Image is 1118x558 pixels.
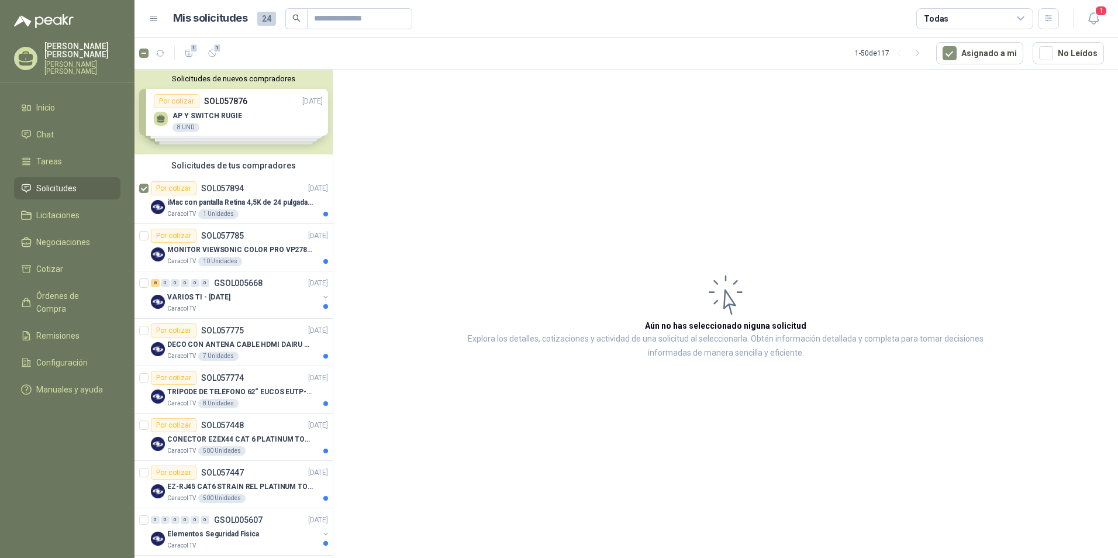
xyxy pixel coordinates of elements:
p: VARIOS TI - [DATE] [167,292,230,303]
span: Órdenes de Compra [36,290,109,315]
span: Inicio [36,101,55,114]
span: search [292,14,301,22]
img: Company Logo [151,484,165,498]
a: Configuración [14,352,120,374]
div: 0 [201,279,209,287]
div: 7 Unidades [198,352,239,361]
a: Por cotizarSOL057894[DATE] Company LogoiMac con pantalla Retina 4,5K de 24 pulgadas M4Caracol TV1... [134,177,333,224]
p: GSOL005668 [214,279,263,287]
div: 0 [171,279,180,287]
span: 1 [213,43,222,53]
div: 500 Unidades [198,494,246,503]
p: Caracol TV [167,352,196,361]
a: Chat [14,123,120,146]
p: Caracol TV [167,494,196,503]
a: Tareas [14,150,120,173]
a: Manuales y ayuda [14,378,120,401]
a: 8 0 0 0 0 0 GSOL005668[DATE] Company LogoVARIOS TI - [DATE]Caracol TV [151,276,330,314]
p: [DATE] [308,515,328,526]
p: CONECTOR EZEX44 CAT 6 PLATINUM TOOLS [167,434,313,445]
div: Por cotizar [151,229,196,243]
a: 0 0 0 0 0 0 GSOL005607[DATE] Company LogoElementos Seguridad FisicaCaracol TV [151,513,330,550]
div: 10 Unidades [198,257,242,266]
button: 1 [203,44,222,63]
div: 0 [181,516,189,524]
p: TRÍPODE DE TELÉFONO 62“ EUCOS EUTP-010 [167,387,313,398]
span: 24 [257,12,276,26]
p: iMac con pantalla Retina 4,5K de 24 pulgadas M4 [167,197,313,208]
p: [DATE] [308,230,328,242]
img: Company Logo [151,532,165,546]
p: SOL057775 [201,326,244,335]
p: SOL057448 [201,421,244,429]
div: 8 Unidades [198,399,239,408]
span: Chat [36,128,54,141]
p: SOL057894 [201,184,244,192]
p: [DATE] [308,183,328,194]
a: Licitaciones [14,204,120,226]
a: Por cotizarSOL057785[DATE] Company LogoMONITOR VIEWSONIC COLOR PRO VP2786-4KCaracol TV10 Unidades [134,224,333,271]
span: Licitaciones [36,209,80,222]
p: Caracol TV [167,541,196,550]
img: Company Logo [151,295,165,309]
div: Por cotizar [151,371,196,385]
a: Por cotizarSOL057448[DATE] Company LogoCONECTOR EZEX44 CAT 6 PLATINUM TOOLSCaracol TV500 Unidades [134,414,333,461]
p: Caracol TV [167,399,196,408]
a: Solicitudes [14,177,120,199]
span: Solicitudes [36,182,77,195]
div: Por cotizar [151,323,196,337]
p: Caracol TV [167,209,196,219]
a: Por cotizarSOL057774[DATE] Company LogoTRÍPODE DE TELÉFONO 62“ EUCOS EUTP-010Caracol TV8 Unidades [134,366,333,414]
p: GSOL005607 [214,516,263,524]
button: Asignado a mi [936,42,1023,64]
p: [DATE] [308,420,328,431]
p: [DATE] [308,373,328,384]
div: 0 [191,516,199,524]
p: Caracol TV [167,446,196,456]
img: Company Logo [151,342,165,356]
h3: Aún no has seleccionado niguna solicitud [645,319,806,332]
p: Caracol TV [167,257,196,266]
div: Todas [924,12,948,25]
img: Company Logo [151,200,165,214]
img: Company Logo [151,247,165,261]
span: Negociaciones [36,236,90,249]
span: 1 [190,43,198,53]
a: Órdenes de Compra [14,285,120,320]
p: DECO CON ANTENA CABLE HDMI DAIRU DR90014 [167,339,313,350]
p: [PERSON_NAME] [PERSON_NAME] [44,61,120,75]
img: Company Logo [151,437,165,451]
a: Negociaciones [14,231,120,253]
div: 0 [201,516,209,524]
p: [DATE] [308,467,328,478]
p: [DATE] [308,278,328,289]
button: No Leídos [1033,42,1104,64]
p: SOL057447 [201,469,244,477]
h1: Mis solicitudes [173,10,248,27]
button: 1 [180,44,198,63]
div: Por cotizar [151,181,196,195]
a: Por cotizarSOL057447[DATE] Company LogoEZ-RJ45 CAT6 STRAIN REL PLATINUM TOOLSCaracol TV500 Unidades [134,461,333,508]
span: 1 [1095,5,1107,16]
img: Company Logo [151,390,165,404]
div: 0 [151,516,160,524]
p: Elementos Seguridad Fisica [167,529,259,540]
div: 0 [191,279,199,287]
span: Manuales y ayuda [36,383,103,396]
span: Tareas [36,155,62,168]
div: 500 Unidades [198,446,246,456]
div: 1 Unidades [198,209,239,219]
p: [PERSON_NAME] [PERSON_NAME] [44,42,120,58]
div: Por cotizar [151,418,196,432]
p: SOL057774 [201,374,244,382]
a: Por cotizarSOL057775[DATE] Company LogoDECO CON ANTENA CABLE HDMI DAIRU DR90014Caracol TV7 Unidades [134,319,333,366]
img: Logo peakr [14,14,74,28]
p: Explora los detalles, cotizaciones y actividad de una solicitud al seleccionarla. Obtén informaci... [450,332,1001,360]
p: MONITOR VIEWSONIC COLOR PRO VP2786-4K [167,244,313,256]
span: Configuración [36,356,88,369]
button: Solicitudes de nuevos compradores [139,74,328,83]
div: Por cotizar [151,466,196,480]
a: Cotizar [14,258,120,280]
a: Inicio [14,97,120,119]
div: 0 [181,279,189,287]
